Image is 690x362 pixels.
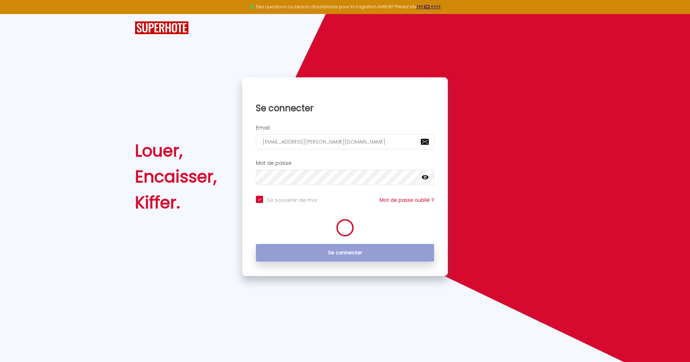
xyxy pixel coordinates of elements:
[256,125,434,131] h2: Email
[256,134,434,149] input: Ton Email
[256,103,434,114] h1: Se connecter
[379,196,434,204] a: Mot de passe oublié ?
[417,4,441,10] a: >>> ICI <<<<
[256,160,434,166] h2: Mot de passe
[135,164,217,190] div: Encaisser,
[135,190,217,216] div: Kiffer.
[135,138,217,164] div: Louer,
[256,244,434,262] button: Se connecter
[135,21,189,35] img: SuperHote logo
